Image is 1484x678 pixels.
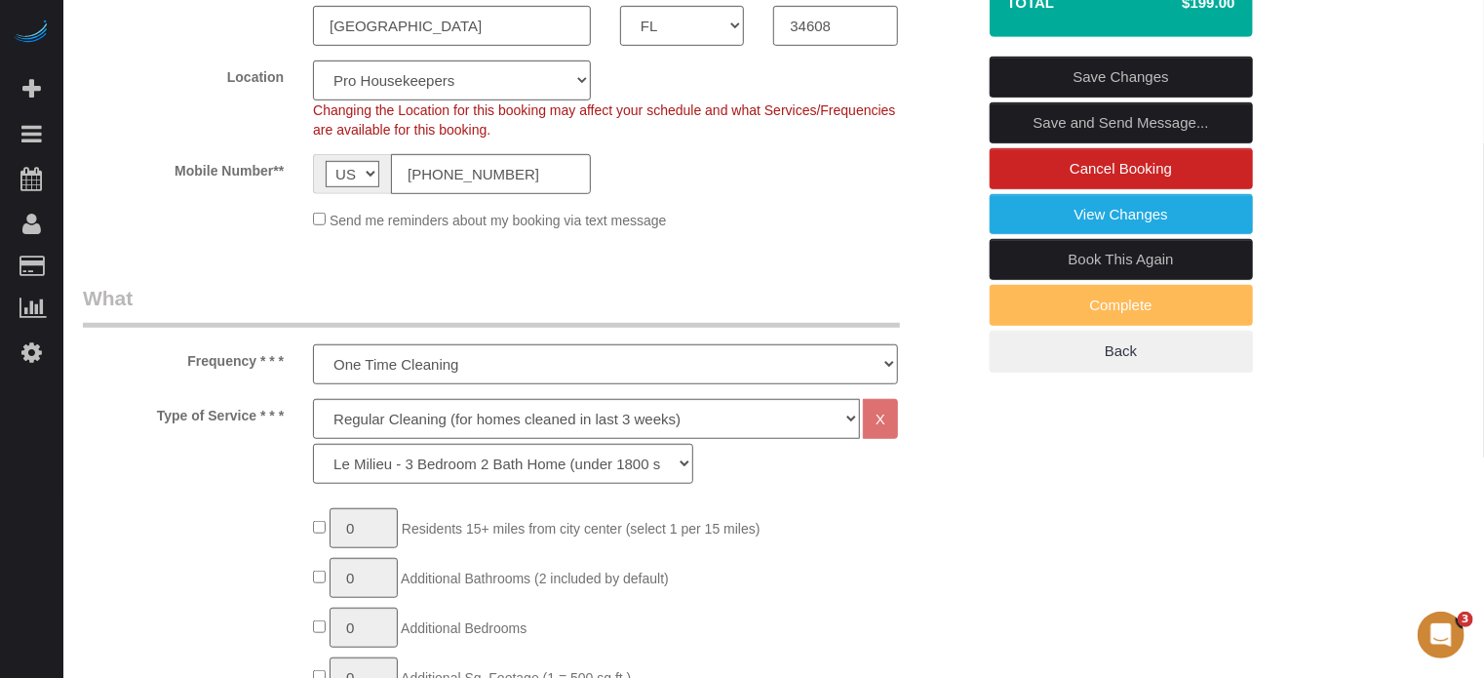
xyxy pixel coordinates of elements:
[990,194,1253,235] a: View Changes
[330,213,667,228] span: Send me reminders about my booking via text message
[990,239,1253,280] a: Book This Again
[990,102,1253,143] a: Save and Send Message...
[391,154,591,194] input: Mobile Number**
[990,57,1253,98] a: Save Changes
[401,571,669,586] span: Additional Bathrooms (2 included by default)
[401,620,527,636] span: Additional Bedrooms
[313,102,895,138] span: Changing the Location for this booking may affect your schedule and what Services/Frequencies are...
[68,60,298,87] label: Location
[68,399,298,425] label: Type of Service * * *
[990,331,1253,372] a: Back
[68,154,298,180] label: Mobile Number**
[68,344,298,371] label: Frequency * * *
[773,6,897,46] input: Zip Code**
[12,20,51,47] img: Automaid Logo
[402,521,761,537] span: Residents 15+ miles from city center (select 1 per 15 miles)
[1418,612,1464,658] iframe: Intercom live chat
[990,148,1253,189] a: Cancel Booking
[1458,612,1473,627] span: 3
[83,284,900,328] legend: What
